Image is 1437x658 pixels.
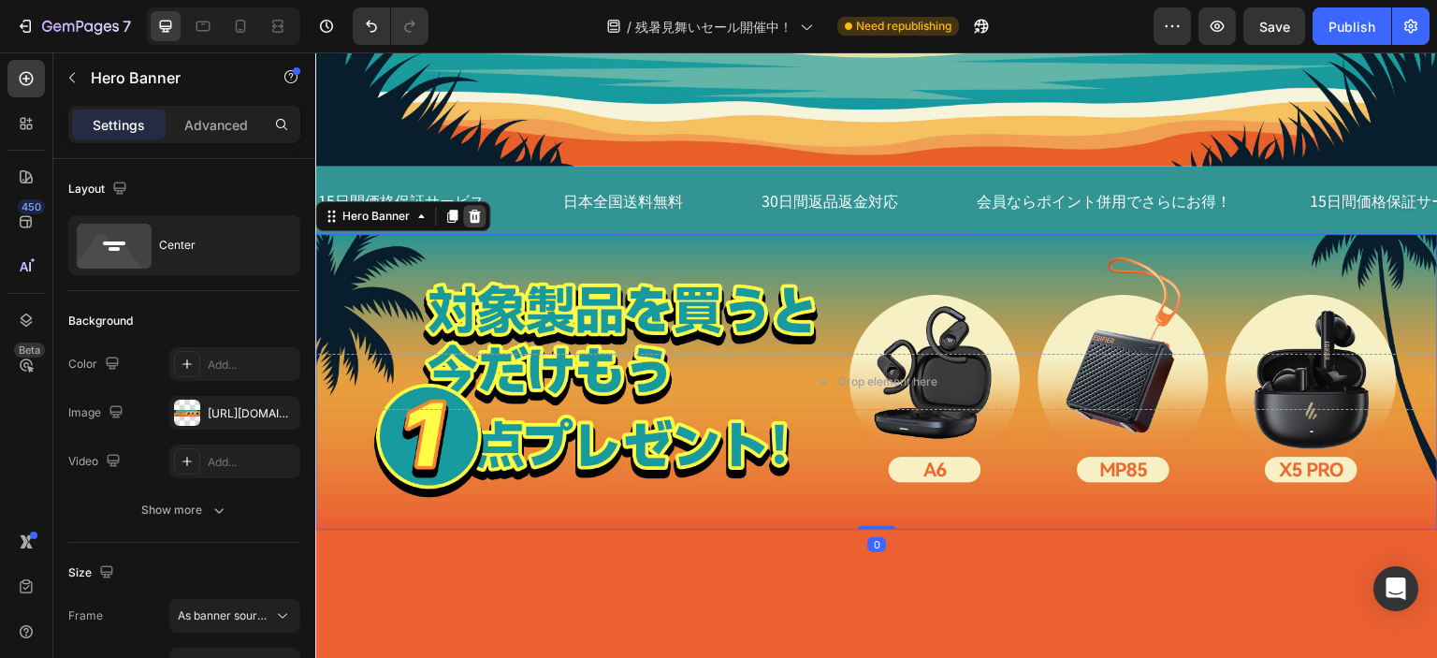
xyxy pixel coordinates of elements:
[123,15,131,37] p: 7
[1313,7,1391,45] button: Publish
[68,607,103,624] label: Frame
[1373,566,1418,611] div: Open Intercom Messenger
[353,7,428,45] div: Undo/Redo
[93,115,145,135] p: Settings
[68,561,118,586] div: Size
[523,322,622,337] div: Drop element here
[141,501,228,519] div: Show more
[68,313,133,329] div: Background
[68,401,127,426] div: Image
[23,155,98,172] div: Hero Banner
[68,449,124,475] div: Video
[68,352,123,377] div: Color
[856,18,951,35] span: Need republishing
[1328,17,1375,37] div: Publish
[208,357,296,373] div: Add...
[91,66,250,89] p: Hero Banner
[178,607,269,624] span: As banner source
[14,343,45,358] div: Beta
[635,17,792,37] span: 残暑見舞いセール開催中！
[184,115,248,135] p: Advanced
[627,17,631,37] span: /
[68,493,300,527] button: Show more
[68,177,131,202] div: Layout
[159,224,273,267] div: Center
[1259,19,1290,35] span: Save
[1243,7,1305,45] button: Save
[169,599,300,633] button: As banner source
[994,135,1161,162] p: 15日間価格保証サービス
[7,7,139,45] button: 7
[315,52,1437,658] iframe: To enrich screen reader interactions, please activate Accessibility in Grammarly extension settings
[208,454,296,471] div: Add...
[552,485,571,500] div: 0
[661,137,916,159] a: 会員ならポイント併用でさらにお得！
[446,135,583,162] p: 30日間返品返金対応
[208,405,296,422] div: [URL][DOMAIN_NAME]
[18,199,45,214] div: 450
